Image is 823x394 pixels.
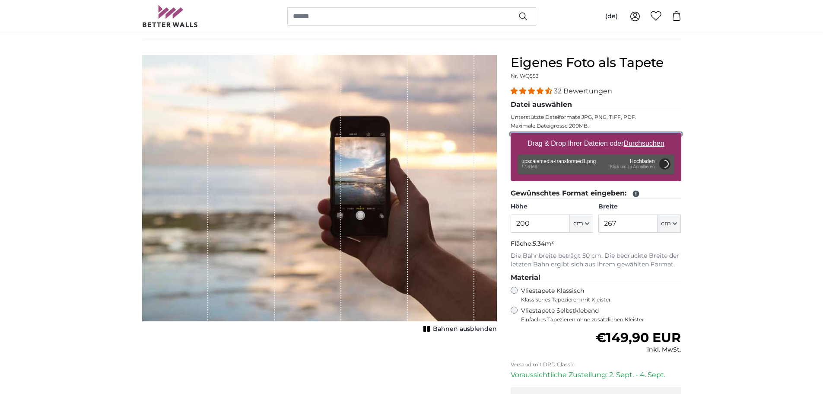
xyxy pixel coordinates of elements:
[511,202,593,211] label: Höhe
[421,323,497,335] button: Bahnen ausblenden
[511,87,554,95] span: 4.31 stars
[511,252,681,269] p: Die Bahnbreite beträgt 50 cm. Die bedruckte Breite der letzten Bahn ergibt sich aus Ihrem gewählt...
[511,240,681,248] p: Fläche:
[433,325,497,333] span: Bahnen ausblenden
[521,316,681,323] span: Einfaches Tapezieren ohne zusätzlichen Kleister
[533,240,554,247] span: 5.34m²
[596,330,681,346] span: €149,90 EUR
[142,5,198,27] img: Betterwalls
[623,140,664,147] u: Durchsuchen
[511,114,681,121] p: Unterstützte Dateiformate JPG, PNG, TIFF, PDF.
[658,215,681,233] button: cm
[570,215,593,233] button: cm
[511,188,681,199] legend: Gewünschtes Format eingeben:
[554,87,612,95] span: 32 Bewertungen
[661,219,671,228] span: cm
[598,9,625,24] button: (de)
[521,296,674,303] span: Klassisches Tapezieren mit Kleister
[596,346,681,354] div: inkl. MwSt.
[511,99,681,110] legend: Datei auswählen
[511,73,539,79] span: Nr. WQ553
[511,55,681,70] h1: Eigenes Foto als Tapete
[142,55,497,335] div: 1 of 1
[573,219,583,228] span: cm
[511,361,681,368] p: Versand mit DPD Classic
[521,287,674,303] label: Vliestapete Klassisch
[598,202,681,211] label: Breite
[511,272,681,283] legend: Material
[511,122,681,129] p: Maximale Dateigrösse 200MB.
[524,135,668,152] label: Drag & Drop Ihrer Dateien oder
[521,307,681,323] label: Vliestapete Selbstklebend
[511,370,681,380] p: Voraussichtliche Zustellung: 2. Sept. - 4. Sept.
